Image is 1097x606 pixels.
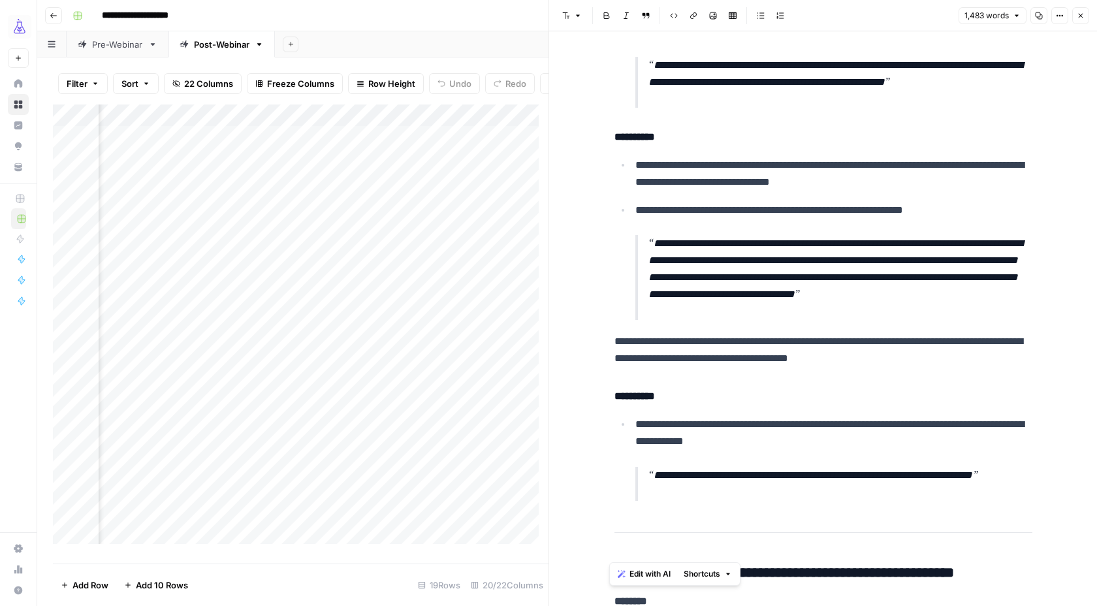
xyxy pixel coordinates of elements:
[194,38,249,51] div: Post-Webinar
[116,575,196,596] button: Add 10 Rows
[959,7,1026,24] button: 1,483 words
[8,94,29,115] a: Browse
[121,77,138,90] span: Sort
[505,77,526,90] span: Redo
[413,575,466,596] div: 19 Rows
[164,73,242,94] button: 22 Columns
[58,73,108,94] button: Filter
[67,31,168,57] a: Pre-Webinar
[8,559,29,580] a: Usage
[348,73,424,94] button: Row Height
[684,568,720,580] span: Shortcuts
[8,115,29,136] a: Insights
[67,77,87,90] span: Filter
[8,157,29,178] a: Your Data
[629,568,671,580] span: Edit with AI
[184,77,233,90] span: 22 Columns
[168,31,275,57] a: Post-Webinar
[8,136,29,157] a: Opportunities
[267,77,334,90] span: Freeze Columns
[53,575,116,596] button: Add Row
[678,566,737,582] button: Shortcuts
[964,10,1009,22] span: 1,483 words
[8,580,29,601] button: Help + Support
[612,566,676,582] button: Edit with AI
[136,579,188,592] span: Add 10 Rows
[449,77,471,90] span: Undo
[8,15,31,39] img: AirOps Growth Logo
[466,575,548,596] div: 20/22 Columns
[8,10,29,43] button: Workspace: AirOps Growth
[429,73,480,94] button: Undo
[247,73,343,94] button: Freeze Columns
[72,579,108,592] span: Add Row
[8,538,29,559] a: Settings
[113,73,159,94] button: Sort
[485,73,535,94] button: Redo
[92,38,143,51] div: Pre-Webinar
[368,77,415,90] span: Row Height
[8,73,29,94] a: Home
